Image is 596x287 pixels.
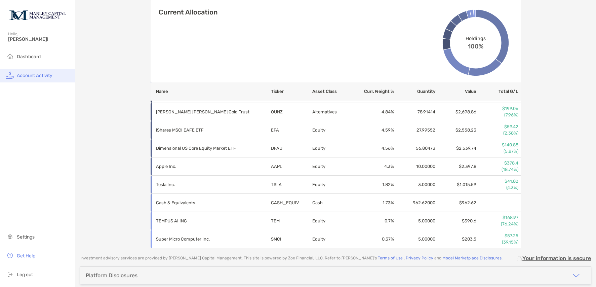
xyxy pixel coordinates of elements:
[353,139,394,157] td: 4.56 %
[156,199,250,207] p: Cash & Equivalents
[436,176,477,194] td: $1,015.59
[271,176,312,194] td: TSLA
[8,3,67,27] img: Zoe Logo
[271,230,312,248] td: SMCI
[477,167,518,173] p: (18.74%)
[17,253,35,259] span: Get Help
[159,8,217,16] h4: Current Allocation
[312,157,353,176] td: Equity
[156,162,250,171] p: Apple Inc.
[8,36,71,42] span: [PERSON_NAME]!
[353,176,394,194] td: 1.82 %
[394,194,436,212] td: 962.62000
[394,139,436,157] td: 56.80473
[477,178,518,184] p: $41.82
[6,71,14,79] img: activity icon
[522,255,591,261] p: Your information is secure
[156,144,250,152] p: Dimensional US Core Equity Market ETF
[477,148,518,154] p: (5.87%)
[477,185,518,191] p: (4.3%)
[477,124,518,130] p: $59.42
[17,272,33,278] span: Log out
[436,139,477,157] td: $2,539.74
[394,82,436,101] th: Quantity
[436,103,477,121] td: $2,698.86
[353,212,394,230] td: 0.7 %
[312,121,353,139] td: Equity
[271,157,312,176] td: AAPL
[17,234,35,240] span: Settings
[477,233,518,239] p: $57.25
[6,232,14,241] img: settings icon
[394,230,436,248] td: 5.00000
[477,239,518,245] p: (39.15%)
[477,221,518,227] p: (76.24%)
[436,194,477,212] td: $962.62
[477,160,518,166] p: $378.4
[312,212,353,230] td: Equity
[468,41,483,50] span: 100%
[394,121,436,139] td: 27.99552
[6,52,14,60] img: household icon
[6,251,14,259] img: get-help icon
[271,121,312,139] td: EFA
[436,230,477,248] td: $203.5
[466,35,485,41] span: Holdings
[436,82,477,101] th: Value
[477,82,521,101] th: Total G/L
[394,103,436,121] td: 78.91414
[312,82,353,101] th: Asset Class
[353,230,394,248] td: 0.37 %
[86,272,137,279] div: Platform Disclosures
[394,176,436,194] td: 3.00000
[572,272,580,280] img: icon arrow
[477,112,518,118] p: (7.96%)
[80,256,503,261] p: Investment advisory services are provided by [PERSON_NAME] Capital Management . This site is powe...
[353,103,394,121] td: 4.84 %
[378,256,403,260] a: Terms of Use
[156,108,250,116] p: VanEck Merk Gold Trust
[312,176,353,194] td: Equity
[353,121,394,139] td: 4.59 %
[156,217,250,225] p: TEMPUS AI INC
[17,73,52,78] span: Account Activity
[353,82,394,101] th: Curr. Weight %
[312,139,353,157] td: Equity
[436,121,477,139] td: $2,558.23
[477,142,518,148] p: $140.88
[394,212,436,230] td: 5.00000
[477,130,518,136] p: (2.38%)
[271,139,312,157] td: DFAU
[156,180,250,189] p: Tesla Inc.
[151,82,271,101] th: Name
[406,256,433,260] a: Privacy Policy
[312,103,353,121] td: Alternatives
[353,157,394,176] td: 4.3 %
[271,82,312,101] th: Ticker
[271,103,312,121] td: OUNZ
[17,54,41,60] span: Dashboard
[442,256,502,260] a: Model Marketplace Disclosures
[271,194,312,212] td: CASH_EQUIV
[312,230,353,248] td: Equity
[436,157,477,176] td: $2,397.8
[477,215,518,221] p: $168.97
[156,235,250,243] p: Super Micro Computer Inc.
[477,106,518,112] p: $199.06
[394,157,436,176] td: 10.00000
[156,126,250,134] p: iShares MSCI EAFE ETF
[312,194,353,212] td: Cash
[353,194,394,212] td: 1.73 %
[6,270,14,278] img: logout icon
[271,212,312,230] td: TEM
[436,212,477,230] td: $390.6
